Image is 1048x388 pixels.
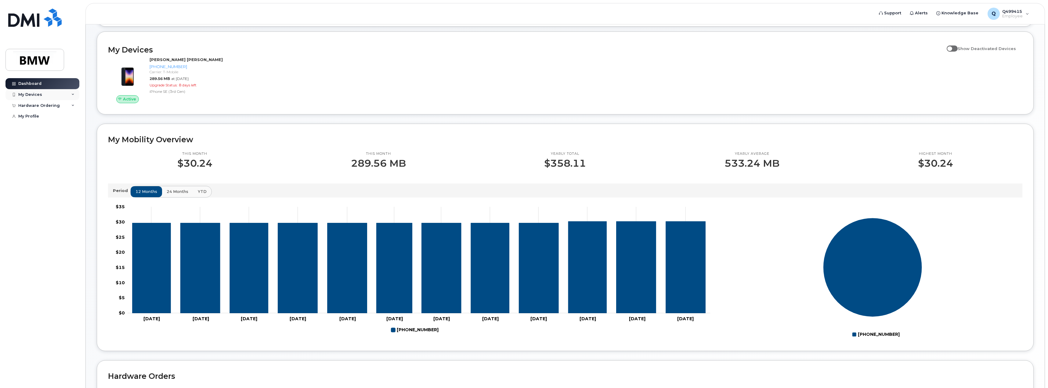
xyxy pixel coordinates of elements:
div: iPhone SE (3rd Gen) [150,89,329,94]
tspan: [DATE] [629,316,645,321]
tspan: $20 [116,249,125,255]
span: Q [992,10,996,17]
tspan: [DATE] [143,316,160,321]
a: Knowledge Base [932,7,983,19]
tspan: $25 [116,234,125,240]
div: Carrier: T-Mobile [150,69,329,74]
tspan: [DATE] [339,316,356,321]
span: Upgrade Status: [150,83,178,87]
tspan: [DATE] [482,316,499,321]
g: Chart [116,204,710,335]
a: Active[PERSON_NAME] [PERSON_NAME][PHONE_NUMBER]Carrier: T-Mobile289.56 MBat [DATE]Upgrade Status:... [108,57,331,103]
tspan: [DATE] [677,316,694,321]
p: Yearly average [725,151,779,156]
p: $30.24 [918,158,953,169]
g: 201-824-3380 [391,325,439,335]
span: Active [123,96,136,102]
tspan: $10 [116,280,125,285]
p: $358.11 [544,158,586,169]
span: Support [884,10,901,16]
div: [PHONE_NUMBER] [150,64,329,70]
p: Highest month [918,151,953,156]
p: This month [177,151,212,156]
span: 24 months [167,189,188,194]
tspan: [DATE] [433,316,450,321]
tspan: $15 [116,265,125,270]
tspan: [DATE] [530,316,547,321]
span: Show Deactivated Devices [958,46,1016,51]
span: YTD [198,189,207,194]
strong: [PERSON_NAME] [PERSON_NAME] [150,57,223,62]
p: 533.24 MB [725,158,779,169]
tspan: [DATE] [580,316,596,321]
p: Yearly total [544,151,586,156]
iframe: Messenger Launcher [1021,361,1043,383]
div: Q499415 [983,8,1033,20]
h2: Hardware Orders [108,372,1022,381]
p: This month [351,151,406,156]
tspan: [DATE] [290,316,306,321]
g: Chart [823,218,922,339]
span: Alerts [915,10,928,16]
g: Legend [391,325,439,335]
g: 201-824-3380 [132,221,706,313]
span: Knowledge Base [941,10,978,16]
span: Employee [1002,14,1023,19]
span: 8 days left [179,83,197,87]
tspan: [DATE] [241,316,257,321]
img: image20231002-3703462-1angbar.jpeg [113,60,142,89]
h2: My Mobility Overview [108,135,1022,144]
span: Q499415 [1002,9,1023,14]
span: 289.56 MB [150,76,170,81]
tspan: [DATE] [386,316,403,321]
g: Legend [852,329,900,340]
tspan: [DATE] [193,316,209,321]
p: $30.24 [177,158,212,169]
a: Alerts [905,7,932,19]
p: 289.56 MB [351,158,406,169]
a: Support [875,7,905,19]
input: Show Deactivated Devices [947,43,952,48]
g: Series [823,218,922,317]
h2: My Devices [108,45,944,54]
tspan: $30 [116,219,125,224]
span: at [DATE] [171,76,189,81]
tspan: $0 [119,310,125,316]
tspan: $35 [116,204,125,209]
tspan: $5 [119,295,125,300]
p: Period [113,188,130,194]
